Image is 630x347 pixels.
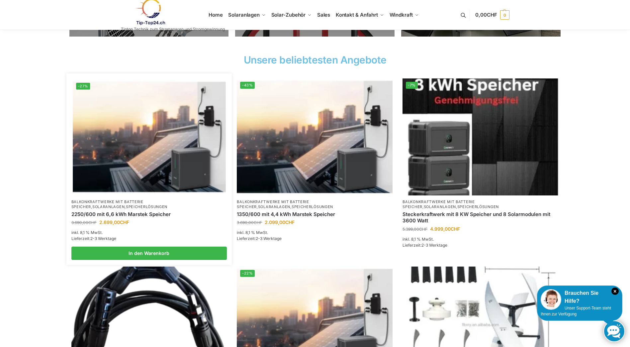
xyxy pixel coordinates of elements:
[69,55,561,65] h2: Unsere beliebtesten Angebote
[121,27,225,31] p: Tiptop Technik zum Stromsparen und Stromgewinnung
[71,211,227,218] a: 2250/600 mit 6,6 kWh Marstek Speicher
[541,289,561,310] img: Customer service
[403,199,475,209] a: Balkonkraftwerke mit Batterie Speicher
[403,227,427,232] bdi: 5.399,00
[71,230,227,236] p: inkl. 8,1 % MwSt.
[237,211,393,218] a: 1350/600 mit 4,4 kWh Marstek Speicher
[71,220,97,225] bdi: 3.690,00
[126,204,167,209] a: Speicherlösungen
[403,78,558,195] a: -7%Steckerkraftwerk mit 8 KW Speicher und 8 Solarmodulen mit 3600 Watt
[475,5,509,25] a: 0,00CHF 0
[237,78,393,195] a: -43%Balkonkraftwerk mit Marstek Speicher
[120,219,129,225] span: CHF
[424,204,456,209] a: Solaranlagen
[390,12,413,18] span: Windkraft
[419,227,427,232] span: CHF
[71,199,143,209] a: Balkonkraftwerke mit Batterie Speicher
[71,199,227,210] p: , ,
[73,79,225,194] img: Home 5
[237,230,393,236] p: inkl. 8,1 % MwSt.
[237,199,309,209] a: Balkonkraftwerke mit Batterie Speicher
[336,12,378,18] span: Kontakt & Anfahrt
[541,289,619,305] div: Brauchen Sie Hilfe?
[237,199,393,210] p: , ,
[317,12,330,18] span: Sales
[271,12,306,18] span: Solar-Zubehör
[73,79,225,194] a: -27%Balkonkraftwerk mit Marstek Speicher
[258,204,290,209] a: Solaranlagen
[421,243,447,248] span: 2-3 Werktage
[403,243,447,248] span: Lieferzeit:
[237,220,262,225] bdi: 3.690,00
[403,199,558,210] p: , ,
[71,247,227,260] a: In den Warenkorb legen: „2250/600 mit 6,6 kWh Marstek Speicher“
[457,204,499,209] a: Speicherlösungen
[500,10,509,20] span: 0
[71,236,116,241] span: Lieferzeit:
[403,78,558,195] img: Home 7
[254,220,262,225] span: CHF
[451,226,460,232] span: CHF
[90,236,116,241] span: 2-3 Werktage
[403,211,558,224] a: Steckerkraftwerk mit 8 KW Speicher und 8 Solarmodulen mit 3600 Watt
[611,288,619,295] i: Schließen
[92,204,125,209] a: Solaranlagen
[285,219,295,225] span: CHF
[487,12,497,18] span: CHF
[430,226,460,232] bdi: 4.999,00
[88,220,97,225] span: CHF
[403,236,558,242] p: inkl. 8,1 % MwSt.
[541,306,611,316] span: Unser Support-Team steht Ihnen zur Verfügung
[475,12,497,18] span: 0,00
[265,219,295,225] bdi: 2.099,00
[228,12,260,18] span: Solaranlagen
[292,204,333,209] a: Speicherlösungen
[99,219,129,225] bdi: 2.699,00
[237,78,393,195] img: Home 5
[237,236,282,241] span: Lieferzeit:
[256,236,282,241] span: 2-3 Werktage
